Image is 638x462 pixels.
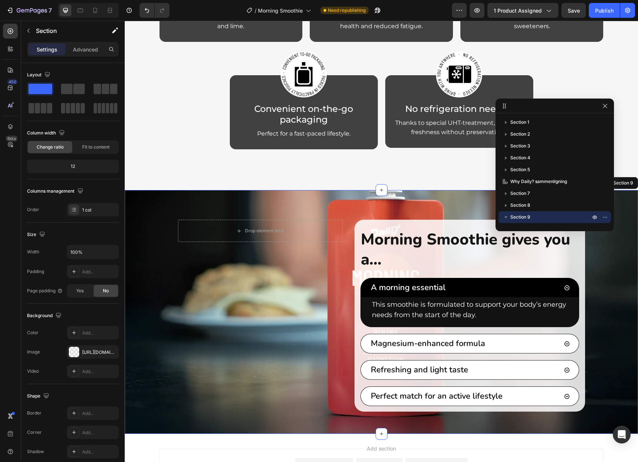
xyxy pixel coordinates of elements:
button: Save [561,3,586,18]
div: Padding [27,268,44,275]
div: 12 [28,161,117,172]
div: Color [27,329,38,336]
div: Shadow [27,448,44,455]
span: 1 product assigned [494,7,542,14]
div: Background [27,311,63,321]
div: Drop element here [120,207,159,213]
span: Section 8 [510,202,530,209]
div: Beta [6,136,18,142]
span: Section 4 [510,154,530,162]
div: Add blank section [289,441,335,448]
input: Auto [67,245,118,259]
img: [object Object] [311,30,357,77]
div: Add... [82,449,117,455]
h2: Convenient on-the-go packaging [111,82,247,105]
span: Section 9 [510,213,530,221]
span: Section 1 [510,119,529,126]
span: Add section [239,424,274,432]
p: Perfect for a fast-paced lifestyle. [112,109,246,117]
div: Add... [82,410,117,417]
p: Settings [37,46,57,53]
p: This smoothie is formulated to support your body’s energy needs from the start of the day. [247,279,442,299]
span: No [103,287,109,294]
img: [object Object] [156,30,202,77]
div: Generate layout [235,441,274,448]
div: Section 9 [487,159,510,166]
span: Why Daily? sammenligning [510,178,567,185]
div: Image [27,349,40,355]
div: Layout [27,70,52,80]
span: / [255,7,256,14]
div: Add... [82,330,117,336]
div: Publish [595,7,614,14]
p: Thanks to special UHT-treatment, ensuring freshness without preservatives. [267,98,402,116]
span: Need republishing [328,7,366,14]
div: Video [27,368,39,375]
div: Choose templates [177,441,222,448]
span: Change ratio [37,144,64,150]
span: Section 7 [510,190,530,197]
span: Section 2 [510,130,530,138]
div: [URL][DOMAIN_NAME] [82,349,117,356]
p: Perfect match for an active lifestyle [246,369,378,382]
div: 1 col [82,207,117,213]
button: Publish [589,3,620,18]
div: Columns management [27,186,85,196]
h2: No refrigeration needed [266,82,403,94]
p: Advanced [73,46,98,53]
div: Open Intercom Messenger [613,426,631,443]
span: Section 3 [510,142,530,150]
p: Magnesium-enhanced formula [246,317,360,329]
div: Column width [27,128,66,138]
button: 1 product assigned [487,3,558,18]
span: Save [568,7,580,14]
p: 7 [48,6,52,15]
span: Fit to content [82,144,110,150]
div: Shape [27,391,51,401]
span: Yes [76,287,84,294]
span: Section 5 [510,166,530,173]
div: Add... [82,368,117,375]
div: Undo/Redo [140,3,169,18]
p: Refreshing and light taste [246,343,343,355]
span: Morning Smoothie [258,7,303,14]
p: A morning essential [246,261,321,273]
div: Width [27,249,39,255]
div: 450 [7,79,18,85]
div: Add... [82,429,117,436]
div: Border [27,410,41,416]
div: Corner [27,429,42,436]
iframe: Design area [125,21,638,462]
button: 7 [3,3,55,18]
h2: Morning Smoothie gives you a... [235,208,455,250]
div: Add... [82,269,117,275]
div: Order [27,206,39,213]
div: Size [27,230,47,240]
p: Section [36,26,97,35]
div: Page padding [27,287,63,294]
